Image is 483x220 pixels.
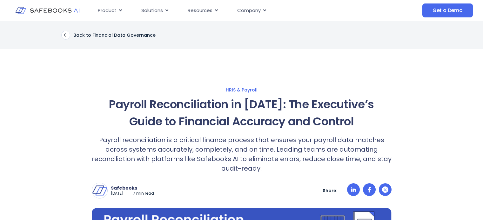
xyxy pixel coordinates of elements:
a: HRIS & Payroll [30,87,454,93]
span: Solutions [141,7,163,14]
p: Payroll reconciliation is a critical finance process that ensures your payroll data matches acros... [92,135,392,173]
p: Back to Financial Data Governance [73,32,156,38]
span: Company [237,7,261,14]
span: Get a Demo [433,7,463,14]
nav: Menu [93,4,367,17]
p: 7 min read [133,191,154,196]
p: [DATE] [111,191,124,196]
span: Resources [188,7,212,14]
h1: Payroll Reconciliation in [DATE]: The Executive’s Guide to Financial Accuracy and Control [92,96,392,130]
span: Product [98,7,117,14]
p: Share: [323,188,338,193]
div: Menu Toggle [93,4,367,17]
img: Safebooks [92,183,107,198]
a: Back to Financial Data Governance [61,31,156,40]
a: Get a Demo [422,3,473,17]
p: Safebooks [111,185,154,191]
